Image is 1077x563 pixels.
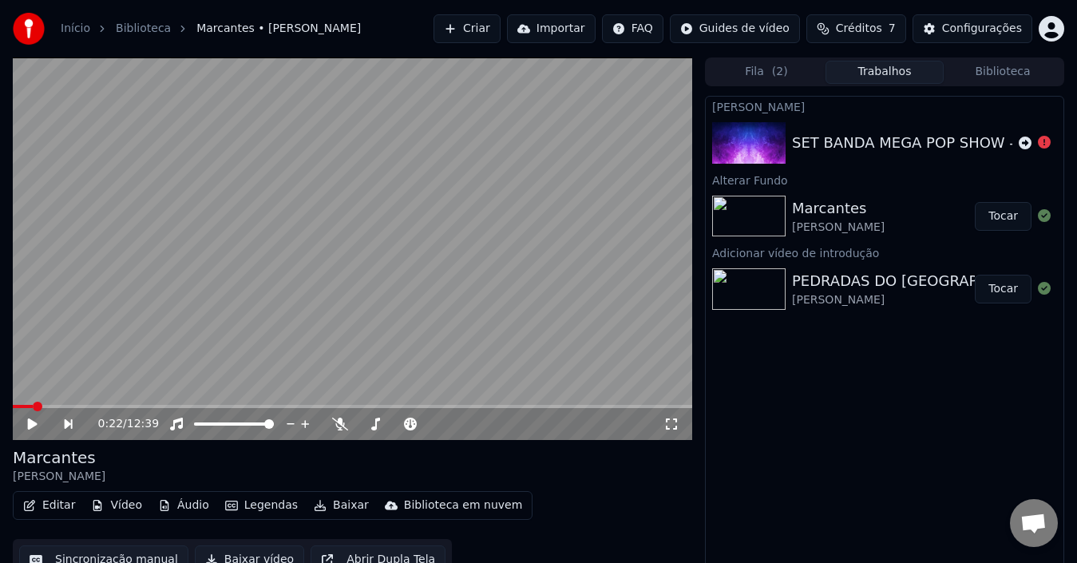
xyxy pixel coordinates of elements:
div: / [98,416,137,432]
button: FAQ [602,14,663,43]
button: Editar [17,494,81,517]
button: Fila [707,61,826,84]
button: Configurações [913,14,1032,43]
button: Baixar [307,494,375,517]
button: Trabalhos [826,61,944,84]
div: [PERSON_NAME] [792,220,885,236]
div: Alterar Fundo [706,170,1063,189]
span: Marcantes • [PERSON_NAME] [196,21,361,37]
div: Biblioteca em nuvem [404,498,523,513]
span: 7 [889,21,896,37]
span: Créditos [836,21,882,37]
div: [PERSON_NAME] [792,292,1052,308]
div: [PERSON_NAME] [13,469,105,485]
span: ( 2 ) [772,64,788,80]
a: Biblioteca [116,21,171,37]
div: Marcantes [13,446,105,469]
span: 12:39 [127,416,159,432]
button: Tocar [975,275,1031,303]
button: Criar [434,14,501,43]
button: Importar [507,14,596,43]
div: Configurações [942,21,1022,37]
button: Legendas [219,494,304,517]
button: Vídeo [85,494,148,517]
a: Início [61,21,90,37]
div: [PERSON_NAME] [706,97,1063,116]
button: Guides de vídeo [670,14,800,43]
div: PEDRADAS DO [GEOGRAPHIC_DATA] [792,270,1052,292]
div: Adicionar vídeo de introdução [706,243,1063,262]
span: 0:22 [98,416,123,432]
nav: breadcrumb [61,21,361,37]
a: Bate-papo aberto [1010,499,1058,547]
button: Tocar [975,202,1031,231]
img: youka [13,13,45,45]
button: Créditos7 [806,14,906,43]
button: Áudio [152,494,216,517]
div: Marcantes [792,197,885,220]
button: Biblioteca [944,61,1062,84]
